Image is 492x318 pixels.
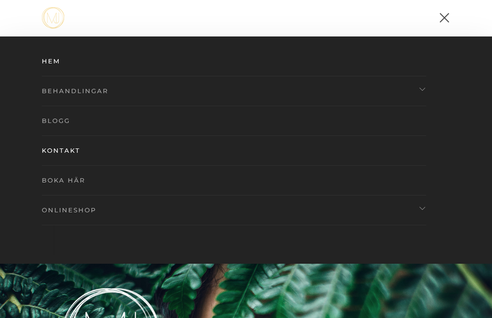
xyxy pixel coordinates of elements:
[42,7,64,29] img: mjstudio
[42,76,426,106] a: Behandlingar
[42,165,402,195] a: Boka här
[439,17,450,18] span: Toggle menu
[42,195,402,225] a: Onlineshop
[42,106,402,135] a: Blogg
[42,7,64,29] a: mjstudio mjstudio mjstudio
[42,46,402,76] a: Hem
[42,135,402,165] a: Kontakt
